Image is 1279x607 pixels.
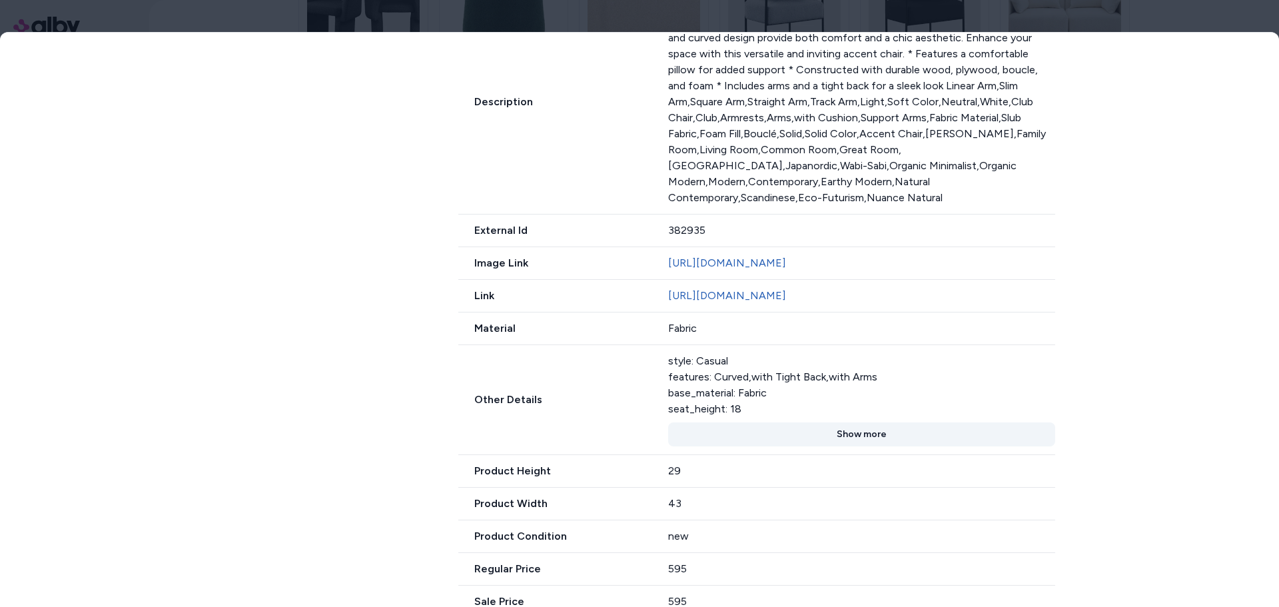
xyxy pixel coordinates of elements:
span: Regular Price [458,561,652,577]
span: Description [458,94,652,110]
div: 29 [668,463,1055,479]
div: 43 [668,496,1055,512]
span: Image Link [458,255,652,271]
a: [URL][DOMAIN_NAME] [668,289,786,302]
span: Product Condition [458,528,652,544]
span: Product Width [458,496,652,512]
div: 595 [668,561,1055,577]
div: style: Casual features: Curved,with Tight Back,with Arms base_material: Fabric seat_height: 18 [668,353,1055,417]
span: Link [458,288,652,304]
a: [URL][DOMAIN_NAME] [668,257,786,269]
div: Fabric [668,320,1055,336]
button: Show more [668,422,1055,446]
div: 382935 [668,223,1055,239]
span: Product Height [458,463,652,479]
span: Material [458,320,652,336]
span: External Id [458,223,652,239]
div: new [668,528,1055,544]
span: Other Details [458,392,652,408]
